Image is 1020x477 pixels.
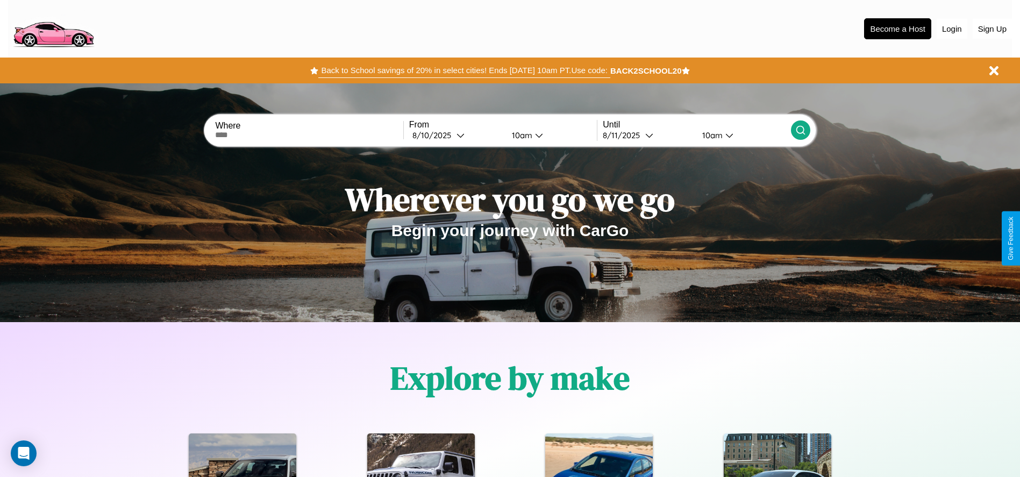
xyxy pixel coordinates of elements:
[973,19,1012,39] button: Sign Up
[409,130,503,141] button: 8/10/2025
[937,19,967,39] button: Login
[503,130,597,141] button: 10am
[507,130,535,140] div: 10am
[215,121,403,131] label: Where
[1007,217,1015,260] div: Give Feedback
[610,66,682,75] b: BACK2SCHOOL20
[603,130,645,140] div: 8 / 11 / 2025
[864,18,931,39] button: Become a Host
[697,130,725,140] div: 10am
[11,440,37,466] div: Open Intercom Messenger
[8,5,98,50] img: logo
[390,356,630,400] h1: Explore by make
[409,120,597,130] label: From
[412,130,456,140] div: 8 / 10 / 2025
[318,63,610,78] button: Back to School savings of 20% in select cities! Ends [DATE] 10am PT.Use code:
[694,130,791,141] button: 10am
[603,120,790,130] label: Until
